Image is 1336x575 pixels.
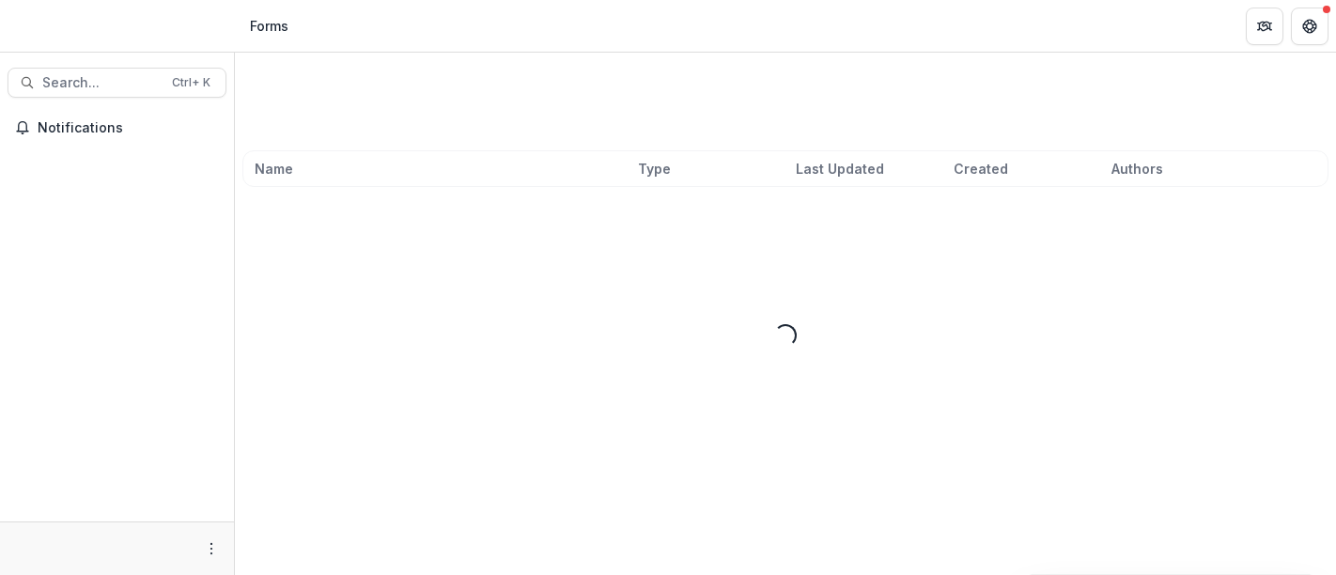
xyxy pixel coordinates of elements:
span: Created [954,159,1008,179]
span: Search... [42,75,161,91]
span: Name [255,159,293,179]
span: Authors [1111,159,1163,179]
span: Notifications [38,120,219,136]
button: More [200,537,223,560]
span: Type [638,159,671,179]
button: Get Help [1291,8,1328,45]
button: Partners [1246,8,1283,45]
button: Search... [8,68,226,98]
button: Notifications [8,113,226,143]
div: Ctrl + K [168,72,214,93]
span: Last Updated [796,159,884,179]
nav: breadcrumb [242,12,296,39]
div: Forms [250,16,288,36]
